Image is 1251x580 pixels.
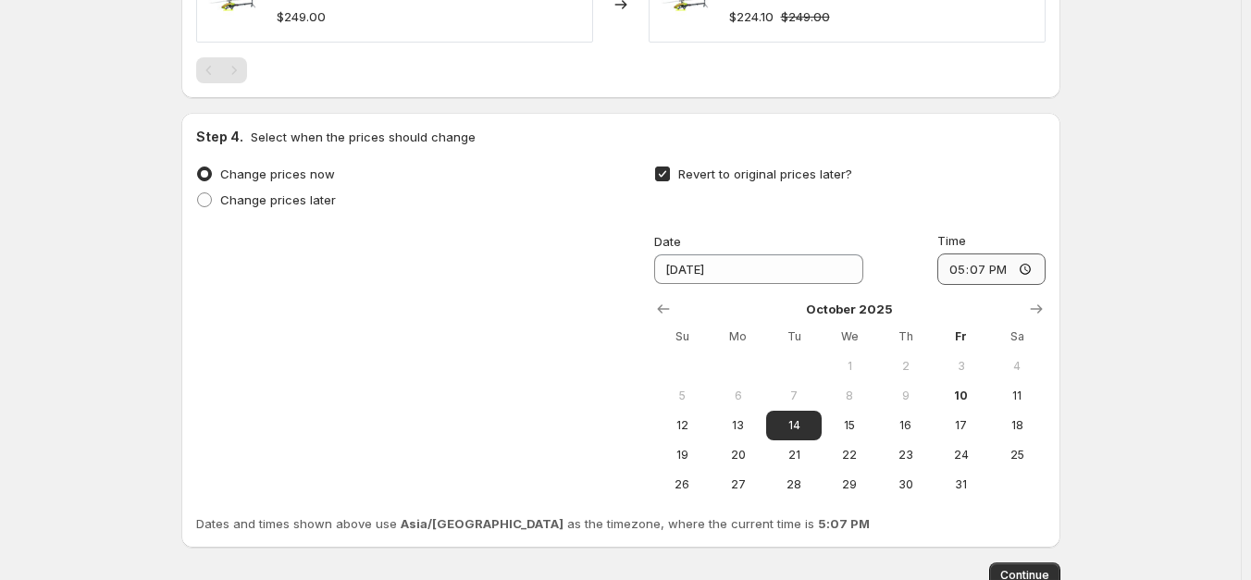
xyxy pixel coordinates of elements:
[718,418,759,433] span: 13
[196,57,247,83] nav: Pagination
[774,329,814,344] span: Tu
[678,167,852,181] span: Revert to original prices later?
[718,389,759,403] span: 6
[941,359,982,374] span: 3
[662,448,702,463] span: 19
[941,329,982,344] span: Fr
[711,322,766,352] th: Monday
[941,418,982,433] span: 17
[662,329,702,344] span: Su
[822,440,877,470] button: Wednesday October 22 2025
[934,470,989,500] button: Friday October 31 2025
[997,418,1037,433] span: 18
[934,440,989,470] button: Friday October 24 2025
[829,448,870,463] span: 22
[718,448,759,463] span: 20
[654,411,710,440] button: Sunday October 12 2025
[877,411,933,440] button: Thursday October 16 2025
[774,477,814,492] span: 28
[941,448,982,463] span: 24
[941,389,982,403] span: 10
[885,359,925,374] span: 2
[885,329,925,344] span: Th
[650,296,676,322] button: Show previous month, September 2025
[822,381,877,411] button: Wednesday October 8 2025
[766,381,822,411] button: Tuesday October 7 2025
[711,440,766,470] button: Monday October 20 2025
[781,7,830,26] strike: $249.00
[829,329,870,344] span: We
[997,448,1037,463] span: 25
[877,470,933,500] button: Thursday October 30 2025
[662,418,702,433] span: 12
[885,389,925,403] span: 9
[822,470,877,500] button: Wednesday October 29 2025
[401,516,564,531] b: Asia/[GEOGRAPHIC_DATA]
[877,440,933,470] button: Thursday October 23 2025
[654,234,681,249] span: Date
[766,322,822,352] th: Tuesday
[774,389,814,403] span: 7
[885,418,925,433] span: 16
[989,381,1045,411] button: Saturday October 11 2025
[654,322,710,352] th: Sunday
[989,411,1045,440] button: Saturday October 18 2025
[877,322,933,352] th: Thursday
[766,440,822,470] button: Tuesday October 21 2025
[934,411,989,440] button: Friday October 17 2025
[711,411,766,440] button: Monday October 13 2025
[277,7,326,26] div: $249.00
[711,381,766,411] button: Monday October 6 2025
[196,516,870,531] span: Dates and times shown above use as the timezone, where the current time is
[937,253,1046,285] input: 12:00
[251,128,476,146] p: Select when the prices should change
[654,254,863,284] input: 10/10/2025
[822,352,877,381] button: Wednesday October 1 2025
[829,418,870,433] span: 15
[877,381,933,411] button: Thursday October 9 2025
[774,448,814,463] span: 21
[829,359,870,374] span: 1
[718,477,759,492] span: 27
[937,233,966,248] span: Time
[711,470,766,500] button: Monday October 27 2025
[774,418,814,433] span: 14
[989,322,1045,352] th: Saturday
[997,389,1037,403] span: 11
[766,411,822,440] button: Tuesday October 14 2025
[818,516,870,531] b: 5:07 PM
[934,352,989,381] button: Friday October 3 2025
[941,477,982,492] span: 31
[934,322,989,352] th: Friday
[662,389,702,403] span: 5
[729,7,774,26] div: $224.10
[829,389,870,403] span: 8
[934,381,989,411] button: Today Friday October 10 2025
[822,411,877,440] button: Wednesday October 15 2025
[997,359,1037,374] span: 4
[220,192,336,207] span: Change prices later
[766,470,822,500] button: Tuesday October 28 2025
[829,477,870,492] span: 29
[989,440,1045,470] button: Saturday October 25 2025
[989,352,1045,381] button: Saturday October 4 2025
[196,128,243,146] h2: Step 4.
[885,448,925,463] span: 23
[220,167,335,181] span: Change prices now
[654,440,710,470] button: Sunday October 19 2025
[662,477,702,492] span: 26
[654,381,710,411] button: Sunday October 5 2025
[885,477,925,492] span: 30
[877,352,933,381] button: Thursday October 2 2025
[654,470,710,500] button: Sunday October 26 2025
[997,329,1037,344] span: Sa
[718,329,759,344] span: Mo
[1023,296,1049,322] button: Show next month, November 2025
[822,322,877,352] th: Wednesday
